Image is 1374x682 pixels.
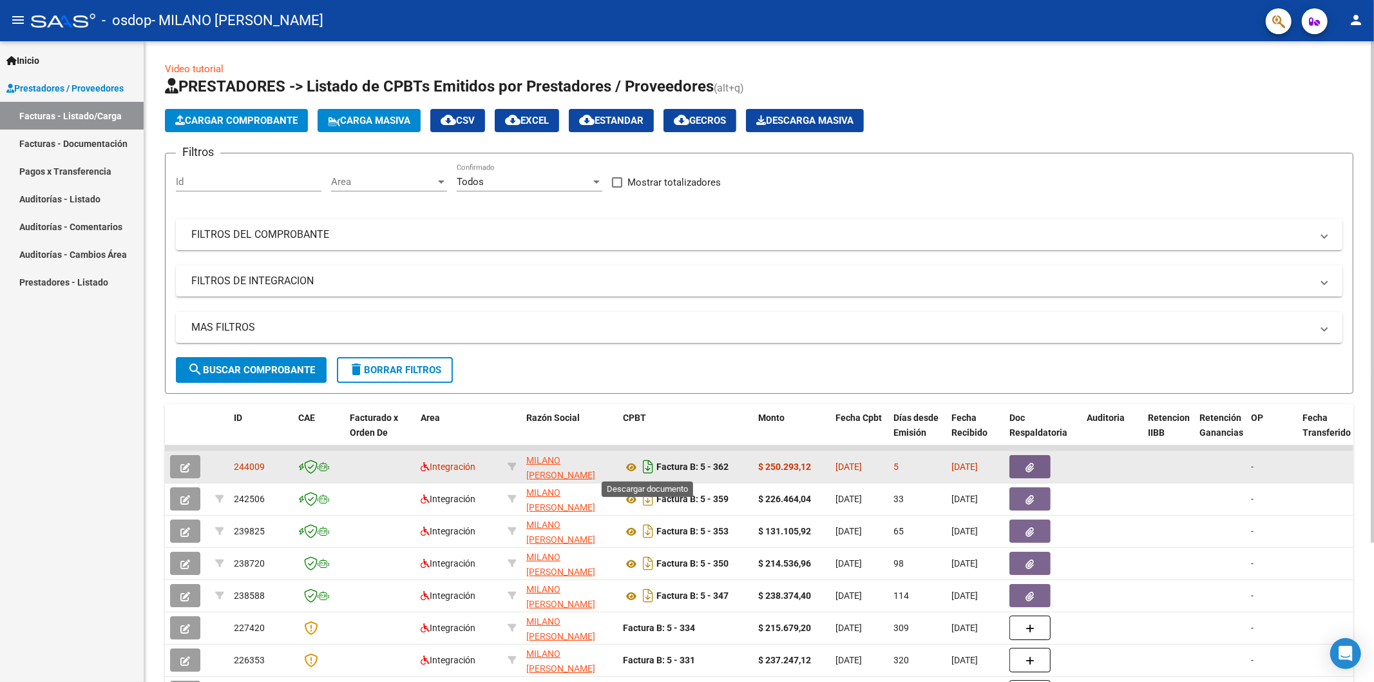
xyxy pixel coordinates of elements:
[10,12,26,28] mat-icon: menu
[758,462,811,472] strong: $ 250.293,12
[1302,413,1351,438] span: Fecha Transferido
[526,413,580,423] span: Razón Social
[345,404,415,461] datatable-header-cell: Facturado x Orden De
[1251,558,1254,569] span: -
[165,77,714,95] span: PRESTADORES -> Listado de CPBTs Emitidos por Prestadores / Proveedores
[234,526,265,536] span: 239825
[176,219,1342,250] mat-expansion-panel-header: FILTROS DEL COMPROBANTE
[835,494,862,504] span: [DATE]
[623,413,646,423] span: CPBT
[421,494,475,504] span: Integración
[640,585,656,606] i: Descargar documento
[1251,623,1254,633] span: -
[191,320,1312,335] mat-panel-title: MAS FILTROS
[187,364,315,376] span: Buscar Comprobante
[627,175,721,190] span: Mostrar totalizadores
[758,590,811,601] strong: $ 238.374,40
[526,485,613,512] div: 27242144592
[175,115,298,126] span: Cargar Comprobante
[835,413,882,423] span: Fecha Cpbt
[1009,413,1067,438] span: Doc Respaldatoria
[421,526,475,536] span: Integración
[1251,526,1254,536] span: -
[102,6,151,35] span: - osdop
[758,494,811,504] strong: $ 226.464,04
[758,655,811,665] strong: $ 237.247,12
[234,413,242,423] span: ID
[893,655,909,665] span: 320
[176,266,1342,297] mat-expansion-panel-header: FILTROS DE INTEGRACION
[337,357,453,383] button: Borrar Filtros
[753,404,830,461] datatable-header-cell: Monto
[835,462,862,472] span: [DATE]
[421,413,440,423] span: Area
[176,143,220,161] h3: Filtros
[951,526,978,536] span: [DATE]
[1194,404,1246,461] datatable-header-cell: Retención Ganancias
[758,413,785,423] span: Monto
[187,362,203,377] mat-icon: search
[893,558,904,569] span: 98
[893,623,909,633] span: 309
[176,312,1342,343] mat-expansion-panel-header: MAS FILTROS
[1297,404,1368,461] datatable-header-cell: Fecha Transferido
[835,623,862,633] span: [DATE]
[656,591,729,601] strong: Factura B: 5 - 347
[888,404,946,461] datatable-header-cell: Días desde Emisión
[623,655,695,665] strong: Factura B: 5 - 331
[421,462,475,472] span: Integración
[640,456,656,477] i: Descargar documento
[893,526,904,536] span: 65
[151,6,323,35] span: - MILANO [PERSON_NAME]
[656,462,729,473] strong: Factura B: 5 - 362
[234,462,265,472] span: 244009
[526,455,595,480] span: MILANO [PERSON_NAME]
[526,487,595,512] span: MILANO [PERSON_NAME]
[521,404,618,461] datatable-header-cell: Razón Social
[526,582,613,609] div: 27242144592
[1348,12,1364,28] mat-icon: person
[526,453,613,480] div: 27242144592
[505,115,549,126] span: EXCEL
[234,494,265,504] span: 242506
[758,526,811,536] strong: $ 131.105,92
[526,584,595,609] span: MILANO [PERSON_NAME]
[1148,413,1190,438] span: Retencion IIBB
[951,623,978,633] span: [DATE]
[951,494,978,504] span: [DATE]
[835,590,862,601] span: [DATE]
[1330,638,1361,669] div: Open Intercom Messenger
[191,228,1312,242] mat-panel-title: FILTROS DEL COMPROBANTE
[1251,413,1263,423] span: OP
[430,109,485,132] button: CSV
[1082,404,1143,461] datatable-header-cell: Auditoria
[640,553,656,574] i: Descargar documento
[656,559,729,569] strong: Factura B: 5 - 350
[1251,590,1254,601] span: -
[893,590,909,601] span: 114
[165,63,224,75] a: Video tutorial
[495,109,559,132] button: EXCEL
[746,109,864,132] button: Descarga Masiva
[756,115,854,126] span: Descarga Masiva
[951,590,978,601] span: [DATE]
[951,413,988,438] span: Fecha Recibido
[421,558,475,569] span: Integración
[663,109,736,132] button: Gecros
[1087,413,1125,423] span: Auditoria
[234,623,265,633] span: 227420
[176,357,327,383] button: Buscar Comprobante
[234,558,265,569] span: 238720
[674,112,689,128] mat-icon: cloud_download
[746,109,864,132] app-download-masive: Descarga masiva de comprobantes (adjuntos)
[640,521,656,541] i: Descargar documento
[618,404,753,461] datatable-header-cell: CPBT
[623,623,695,633] strong: Factura B: 5 - 334
[526,520,595,545] span: MILANO [PERSON_NAME]
[328,115,410,126] span: Carga Masiva
[758,558,811,569] strong: $ 214.536,96
[1251,655,1254,665] span: -
[415,404,502,461] datatable-header-cell: Area
[505,112,520,128] mat-icon: cloud_download
[674,115,726,126] span: Gecros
